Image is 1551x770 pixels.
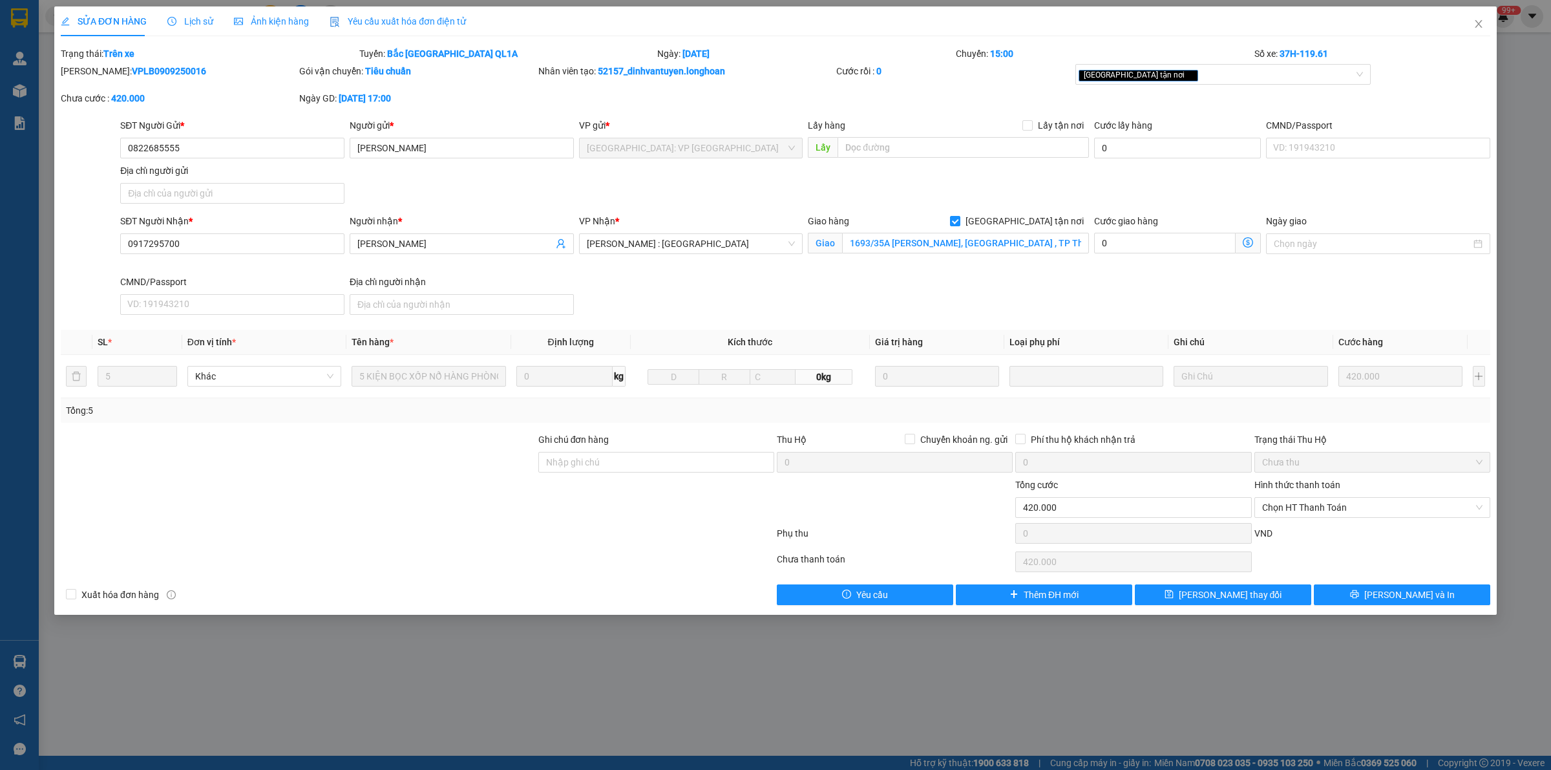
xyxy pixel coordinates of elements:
button: save[PERSON_NAME] thay đổi [1135,584,1311,605]
label: Cước lấy hàng [1094,120,1152,131]
input: Cước lấy hàng [1094,138,1261,158]
input: Ghi chú đơn hàng [538,452,774,473]
b: VPLB0909250016 [132,66,206,76]
b: Tiêu chuẩn [365,66,411,76]
input: Cước giao hàng [1094,233,1236,253]
b: [DATE] [682,48,710,59]
div: Ngày GD: [299,91,535,105]
span: user-add [556,239,566,249]
span: Yêu cầu [856,588,888,602]
span: kg [613,366,626,387]
span: clock-circle [167,17,176,26]
div: Trạng thái: [59,47,358,61]
b: 0 [876,66,881,76]
span: Tổng cước [1015,480,1058,490]
span: Khác [195,367,333,386]
span: Chưa thu [1262,453,1482,472]
span: [PERSON_NAME] và In [1364,588,1455,602]
span: 0kg [796,369,852,385]
div: SĐT Người Nhận [120,214,344,228]
img: icon [330,17,340,27]
button: exclamation-circleYêu cầu [777,584,953,605]
button: Close [1461,6,1497,43]
th: Loại phụ phí [1004,330,1168,355]
span: info-circle [167,590,176,599]
label: Hình thức thanh toán [1254,480,1340,490]
input: Giao tận nơi [842,233,1089,253]
b: 15:00 [990,48,1013,59]
input: Địa chỉ của người nhận [350,294,574,315]
span: Giao hàng [808,216,849,226]
span: Hà Nội: VP Long Biên [587,138,796,158]
label: Cước giao hàng [1094,216,1158,226]
span: Lấy hàng [808,120,845,131]
div: Chuyến: [955,47,1253,61]
input: Ghi Chú [1174,366,1327,387]
span: Định lượng [548,337,594,347]
b: Bắc [GEOGRAPHIC_DATA] QL1A [387,48,518,59]
div: Cước rồi : [836,64,1072,78]
div: Trạng thái Thu Hộ [1254,433,1490,447]
input: Dọc đường [838,137,1089,158]
span: Cước hàng [1338,337,1383,347]
span: Ảnh kiện hàng [234,16,309,27]
span: [GEOGRAPHIC_DATA] tận nơi [960,214,1089,228]
span: close [1473,19,1484,29]
span: Thu Hộ [777,434,807,445]
span: Yêu cầu xuất hóa đơn điện tử [330,16,466,27]
span: [PERSON_NAME] thay đổi [1179,588,1282,602]
b: 37H-119.61 [1280,48,1328,59]
span: Giá trị hàng [875,337,923,347]
div: Tổng: 5 [66,403,598,418]
span: VP Nhận [579,216,615,226]
span: SL [98,337,108,347]
span: Chọn HT Thanh Toán [1262,498,1482,517]
button: plusThêm ĐH mới [956,584,1132,605]
span: printer [1350,590,1359,600]
button: delete [66,366,87,387]
div: CMND/Passport [120,275,344,289]
input: C [750,369,796,385]
div: VP gửi [579,118,803,133]
span: Xuất hóa đơn hàng [76,588,164,602]
div: Người gửi [350,118,574,133]
span: picture [234,17,243,26]
span: Lấy [808,137,838,158]
div: Địa chỉ người nhận [350,275,574,289]
input: R [699,369,750,385]
span: [GEOGRAPHIC_DATA] tận nơi [1079,70,1198,81]
b: 420.000 [111,93,145,103]
input: 0 [1338,366,1462,387]
span: plus [1009,590,1018,600]
div: Địa chỉ người gửi [120,164,344,178]
b: [DATE] 17:00 [339,93,391,103]
div: Chưa cước : [61,91,297,105]
span: Hồ Chí Minh : Kho Quận 12 [587,234,796,253]
input: 0 [875,366,999,387]
div: Chưa thanh toán [775,552,1014,575]
span: Phí thu hộ khách nhận trả [1026,433,1141,447]
span: Đơn vị tính [187,337,236,347]
th: Ghi chú [1168,330,1333,355]
input: Địa chỉ của người gửi [120,183,344,204]
span: edit [61,17,70,26]
label: Ngày giao [1266,216,1307,226]
button: printer[PERSON_NAME] và In [1314,584,1490,605]
div: Ngày: [656,47,955,61]
span: dollar-circle [1243,237,1253,248]
div: Gói vận chuyển: [299,64,535,78]
span: VND [1254,528,1272,539]
span: Tên hàng [352,337,394,347]
span: Thêm ĐH mới [1024,588,1079,602]
span: Kích thước [728,337,772,347]
div: Nhân viên tạo: [538,64,834,78]
span: Giao [808,233,842,253]
div: SĐT Người Gửi [120,118,344,133]
b: Trên xe [103,48,134,59]
input: D [648,369,699,385]
div: Người nhận [350,214,574,228]
div: CMND/Passport [1266,118,1490,133]
div: Tuyến: [358,47,657,61]
button: plus [1473,366,1485,387]
span: exclamation-circle [842,590,851,600]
